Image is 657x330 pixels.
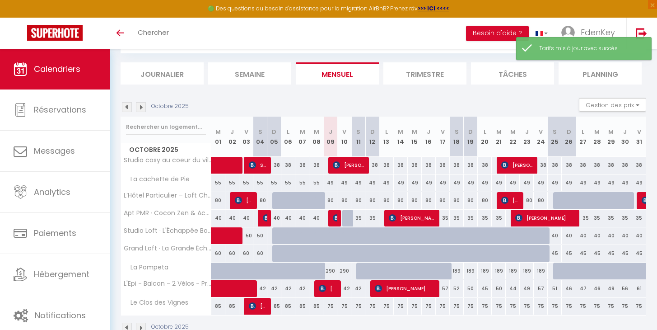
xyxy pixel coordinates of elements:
[351,298,365,315] div: 75
[506,174,520,191] div: 49
[295,280,309,297] div: 42
[471,62,554,85] li: Tâches
[225,210,239,226] div: 40
[559,62,642,85] li: Planning
[365,117,379,157] th: 12
[562,227,576,244] div: 40
[379,192,393,209] div: 80
[590,245,604,262] div: 45
[314,127,319,136] abbr: M
[484,127,486,136] abbr: L
[450,157,464,174] div: 38
[590,210,604,226] div: 35
[385,127,388,136] abbr: L
[27,25,83,41] img: Super Booking
[365,298,379,315] div: 75
[422,174,436,191] div: 49
[122,174,192,184] span: La cachette de Pie
[225,298,239,315] div: 85
[581,27,615,38] span: EdenKey
[337,174,351,191] div: 49
[464,280,478,297] div: 50
[576,280,590,297] div: 47
[604,298,618,315] div: 75
[211,174,225,191] div: 55
[632,280,646,297] div: 61
[122,157,213,164] span: Studio cosy au coeur du village
[548,280,562,297] div: 51
[520,174,534,191] div: 49
[553,127,557,136] abbr: S
[309,157,323,174] div: 38
[576,210,590,226] div: 35
[548,227,562,244] div: 40
[365,174,379,191] div: 49
[389,209,435,226] span: [PERSON_NAME] [PERSON_NAME]
[468,127,473,136] abbr: D
[253,245,267,262] div: 60
[534,263,548,279] div: 189
[309,210,323,226] div: 40
[239,117,253,157] th: 03
[211,117,225,157] th: 01
[492,298,506,315] div: 75
[394,298,408,315] div: 75
[323,192,337,209] div: 80
[562,157,576,174] div: 38
[534,192,548,209] div: 80
[539,127,543,136] abbr: V
[239,245,253,262] div: 60
[122,298,191,308] span: Le Clos des Vignes
[632,174,646,191] div: 49
[300,127,305,136] abbr: M
[356,127,360,136] abbr: S
[604,117,618,157] th: 29
[590,157,604,174] div: 38
[534,174,548,191] div: 49
[34,269,89,280] span: Hébergement
[520,192,534,209] div: 80
[562,280,576,297] div: 46
[576,245,590,262] div: 45
[562,117,576,157] th: 26
[450,192,464,209] div: 80
[554,18,626,49] a: ... EdenKey
[450,210,464,226] div: 35
[329,127,332,136] abbr: J
[126,119,206,135] input: Rechercher un logement...
[225,245,239,262] div: 60
[492,117,506,157] th: 21
[427,127,430,136] abbr: J
[501,156,534,174] span: [PERSON_NAME]
[121,143,211,156] span: Octobre 2025
[534,157,548,174] div: 38
[436,117,450,157] th: 17
[342,127,346,136] abbr: V
[590,280,604,297] div: 46
[408,157,422,174] div: 38
[281,157,295,174] div: 38
[253,117,267,157] th: 04
[464,117,478,157] th: 19
[281,298,295,315] div: 85
[501,192,520,209] span: [PERSON_NAME]
[337,280,351,297] div: 42
[436,192,450,209] div: 80
[637,127,641,136] abbr: V
[632,298,646,315] div: 75
[562,174,576,191] div: 49
[333,156,365,174] span: [PERSON_NAME]
[295,174,309,191] div: 55
[253,192,267,209] div: 80
[337,298,351,315] div: 75
[408,298,422,315] div: 75
[436,280,450,297] div: 57
[351,117,365,157] th: 11
[492,263,506,279] div: 189
[249,156,267,174] span: Sebastien Ou [PERSON_NAME]
[35,310,86,321] span: Notifications
[370,127,375,136] abbr: D
[319,280,337,297] span: [PERSON_NAME]
[272,127,276,136] abbr: D
[131,18,176,49] a: Chercher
